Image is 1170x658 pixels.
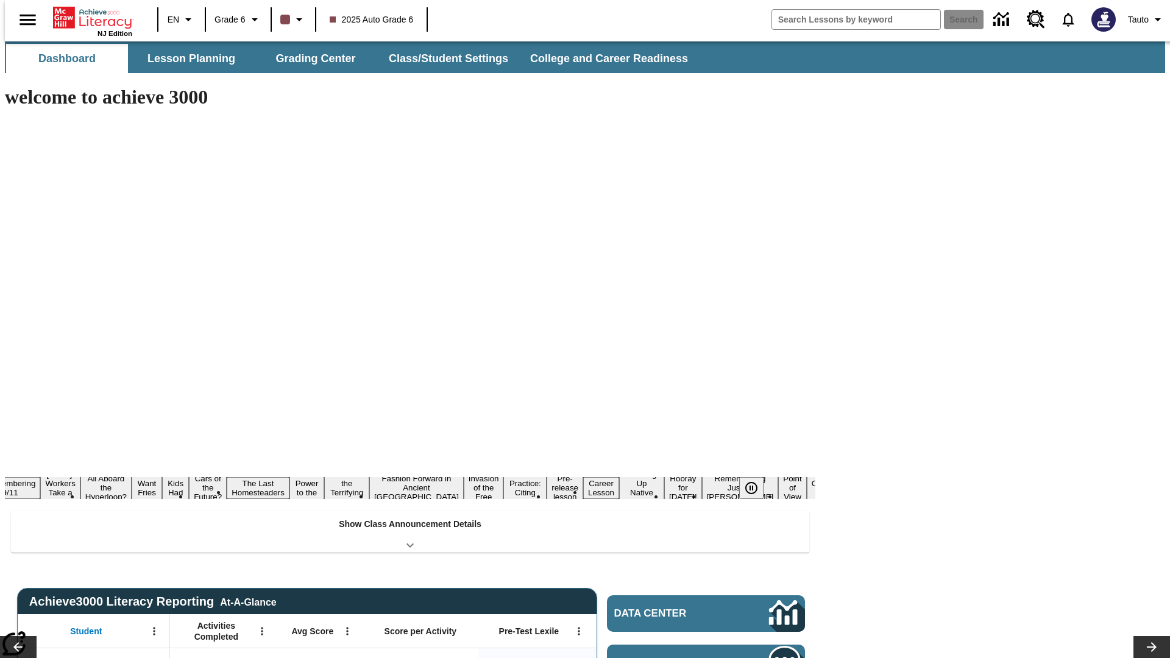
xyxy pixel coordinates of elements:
div: SubNavbar [5,41,1165,73]
button: Slide 12 Mixed Practice: Citing Evidence [503,468,547,508]
p: Show Class Announcement Details [339,518,481,531]
input: search field [772,10,940,29]
button: Slide 2 Labor Day: Workers Take a Stand [40,468,80,508]
span: Grade 6 [214,13,246,26]
button: Dashboard [6,44,128,73]
button: Slide 4 Do You Want Fries With That? [132,459,162,517]
div: At-A-Glance [220,595,276,608]
button: Profile/Settings [1123,9,1170,30]
span: Student [70,626,102,637]
button: Open Menu [570,622,588,640]
a: Resource Center, Will open in new tab [1019,3,1052,36]
button: Slide 8 Solar Power to the People [289,468,325,508]
button: Slide 3 All Aboard the Hyperloop? [80,472,132,503]
button: College and Career Readiness [520,44,698,73]
span: Data Center [614,607,728,620]
span: Achieve3000 Literacy Reporting [29,595,277,609]
img: Avatar [1091,7,1116,32]
button: Open Menu [253,622,271,640]
button: Select a new avatar [1084,4,1123,35]
h1: welcome to achieve 3000 [5,86,815,108]
button: Slide 10 Fashion Forward in Ancient Rome [369,472,464,503]
span: Pre-Test Lexile [499,626,559,637]
button: Slide 14 Career Lesson [583,477,619,499]
div: Show Class Announcement Details [11,511,809,553]
button: Slide 11 The Invasion of the Free CD [464,463,504,512]
button: Lesson Planning [130,44,252,73]
span: Score per Activity [385,626,457,637]
button: Slide 13 Pre-release lesson [547,472,583,503]
button: Class color is dark brown. Change class color [275,9,311,30]
button: Lesson carousel, Next [1133,636,1170,658]
span: Tauto [1128,13,1149,26]
button: Slide 17 Remembering Justice O'Connor [702,472,779,503]
span: Avg Score [291,626,333,637]
button: Slide 18 Point of View [778,472,806,503]
button: Language: EN, Select a language [162,9,201,30]
button: Slide 16 Hooray for Constitution Day! [664,472,702,503]
span: 2025 Auto Grade 6 [330,13,414,26]
span: NJ Edition [97,30,132,37]
div: Pause [739,477,776,499]
button: Slide 19 The Constitution's Balancing Act [807,468,865,508]
button: Open side menu [10,2,46,38]
a: Home [53,5,132,30]
button: Slide 5 Dirty Jobs Kids Had To Do [162,459,189,517]
a: Data Center [986,3,1019,37]
button: Slide 15 Cooking Up Native Traditions [619,468,664,508]
button: Slide 6 Cars of the Future? [189,472,227,503]
a: Notifications [1052,4,1084,35]
button: Slide 9 Attack of the Terrifying Tomatoes [324,468,369,508]
button: Class/Student Settings [379,44,518,73]
button: Grade: Grade 6, Select a grade [210,9,267,30]
button: Pause [739,477,764,499]
span: EN [168,13,179,26]
div: SubNavbar [5,44,699,73]
button: Slide 7 The Last Homesteaders [227,477,289,499]
button: Open Menu [145,622,163,640]
div: Home [53,4,132,37]
button: Open Menu [338,622,356,640]
a: Data Center [607,595,805,632]
span: Activities Completed [176,620,257,642]
button: Grading Center [255,44,377,73]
